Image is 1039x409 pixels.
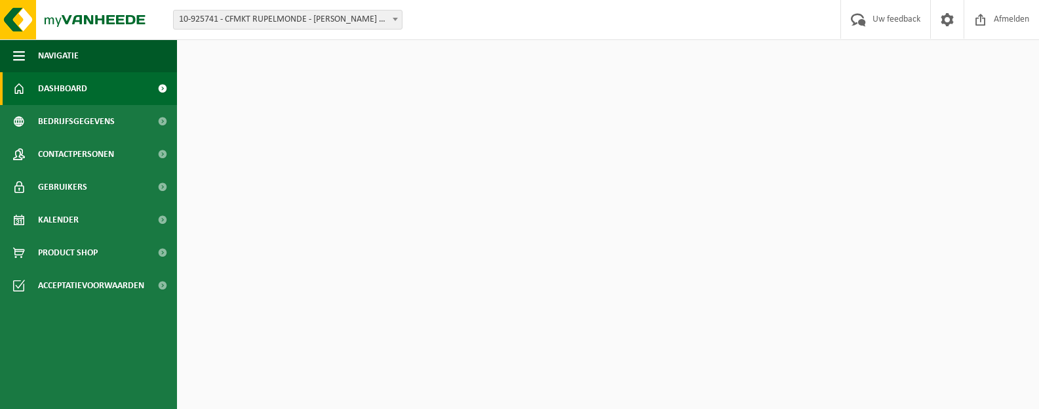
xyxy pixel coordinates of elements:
[38,269,144,302] span: Acceptatievoorwaarden
[38,39,79,72] span: Navigatie
[173,10,402,30] span: 10-925741 - CFMKT RUPELMONDE - BASTIJNS VAN CEULEN GROEP BASTIJNS - KRUIBEKE
[38,105,115,138] span: Bedrijfsgegevens
[174,11,402,29] span: 10-925741 - CFMKT RUPELMONDE - BASTIJNS VAN CEULEN GROEP BASTIJNS - KRUIBEKE
[38,236,98,269] span: Product Shop
[38,204,79,236] span: Kalender
[38,72,87,105] span: Dashboard
[38,171,87,204] span: Gebruikers
[38,138,114,171] span: Contactpersonen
